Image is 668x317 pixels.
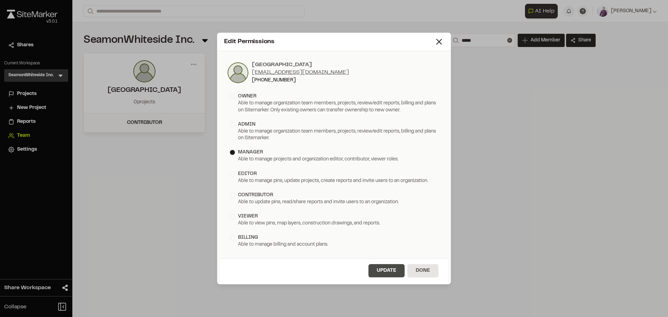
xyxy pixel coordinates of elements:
div: Able to manage pins, update projects, create reports and invite users to an organization. [230,178,438,184]
div: contributor [238,191,273,199]
div: billing [238,234,258,241]
div: owner [238,93,256,100]
div: Able to manage projects and organization editor, contributor, viewer roles. [230,156,438,163]
div: Able to manage organization team members, projects, review/edit reports, billing and plans on Sit... [230,100,438,114]
div: viewer [238,213,258,220]
img: photo [227,62,249,84]
a: [EMAIL_ADDRESS][DOMAIN_NAME] [252,70,349,75]
div: Able to view pins, map layers, construction drawings, and reports. [230,220,438,227]
div: Able to manage organization team members, projects, review/edit reports, billing and plans on Sit... [230,128,438,142]
div: editor [238,170,257,178]
a: [PHONE_NUMBER] [252,78,296,82]
div: Edit Permissions [224,37,434,47]
div: manager [238,149,263,156]
div: admin [238,121,255,128]
div: Able to manage billing and account plans. [230,241,438,248]
div: [GEOGRAPHIC_DATA] [252,61,349,69]
button: Update [368,264,405,277]
button: Done [407,264,438,277]
div: Able to update pins, read/share reports and invite users to an organization. [230,199,438,206]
